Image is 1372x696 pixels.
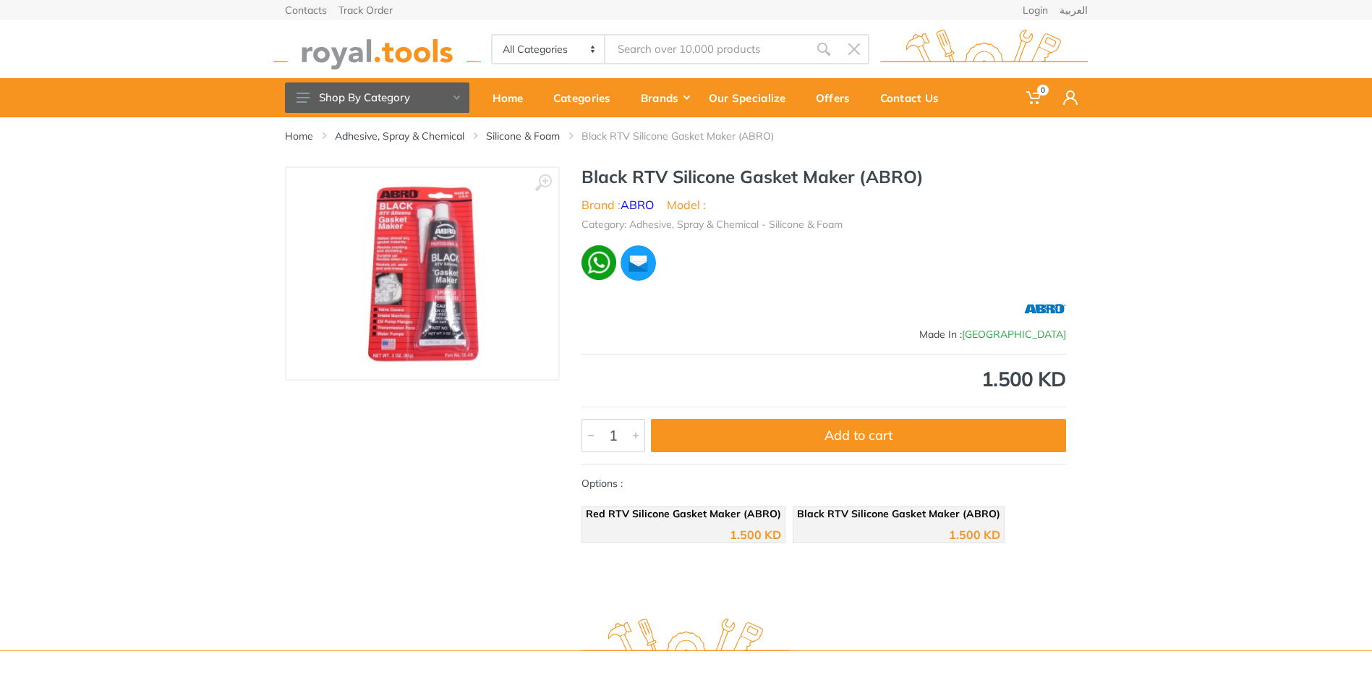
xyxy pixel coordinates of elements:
[1024,291,1066,327] img: ABRO
[806,82,870,113] div: Offers
[493,35,606,63] select: Category
[285,129,1088,143] nav: breadcrumb
[285,5,327,15] a: Contacts
[1060,5,1088,15] a: العربية
[285,82,469,113] button: Shop By Category
[363,182,482,365] img: Royal Tools - Black RTV Silicone Gasket Maker (ABRO)
[581,506,785,543] a: Red RTV Silicone Gasket Maker (ABRO) 1.500 KD
[338,5,393,15] a: Track Order
[581,217,843,232] li: Category: Adhesive, Spray & Chemical - Silicone & Foam
[581,245,616,280] img: wa.webp
[486,129,560,143] a: Silicone & Foam
[667,196,706,213] li: Model :
[581,476,1066,550] div: Options :
[870,82,959,113] div: Contact Us
[482,78,543,117] a: Home
[482,82,543,113] div: Home
[1023,5,1048,15] a: Login
[870,78,959,117] a: Contact Us
[880,30,1088,69] img: royal.tools Logo
[699,78,806,117] a: Our Specialize
[581,327,1066,342] div: Made In :
[273,30,481,69] img: royal.tools Logo
[1016,78,1053,117] a: 0
[730,529,781,540] div: 1.500 KD
[699,82,806,113] div: Our Specialize
[586,507,781,520] span: Red RTV Silicone Gasket Maker (ABRO)
[793,506,1005,543] a: Black RTV Silicone Gasket Maker (ABRO) 1.500 KD
[962,328,1066,341] span: [GEOGRAPHIC_DATA]
[335,129,464,143] a: Adhesive, Spray & Chemical
[581,166,1066,187] h1: Black RTV Silicone Gasket Maker (ABRO)
[543,78,631,117] a: Categories
[581,369,1066,389] div: 1.500 KD
[619,244,657,282] img: ma.webp
[797,507,1000,520] span: Black RTV Silicone Gasket Maker (ABRO)
[605,34,808,64] input: Site search
[543,82,631,113] div: Categories
[806,78,870,117] a: Offers
[582,619,790,658] img: royal.tools Logo
[285,129,313,143] a: Home
[949,529,1000,540] div: 1.500 KD
[621,198,654,212] a: ABRO
[631,82,699,113] div: Brands
[581,196,654,213] li: Brand :
[1037,85,1049,96] span: 0
[651,419,1066,452] button: Add to cart
[581,129,796,143] li: Black RTV Silicone Gasket Maker (ABRO)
